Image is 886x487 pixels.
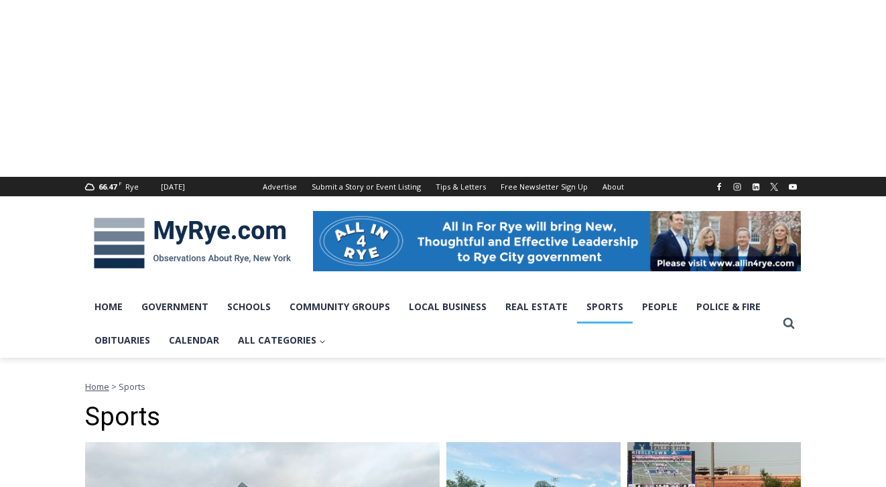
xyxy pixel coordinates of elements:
a: Community Groups [280,290,399,324]
a: Instagram [729,179,745,195]
a: YouTube [785,179,801,195]
span: All Categories [238,333,326,348]
img: MyRye.com [85,208,300,278]
a: People [633,290,687,324]
a: Free Newsletter Sign Up [493,177,595,196]
a: Local Business [399,290,496,324]
div: [DATE] [161,181,185,193]
a: Calendar [160,324,229,357]
a: Real Estate [496,290,577,324]
a: X [766,179,782,195]
a: Obituaries [85,324,160,357]
a: Sports [577,290,633,324]
nav: Breadcrumbs [85,380,801,393]
a: Advertise [255,177,304,196]
h1: Sports [85,402,801,433]
span: Sports [119,380,145,393]
a: All Categories [229,324,335,357]
button: View Search Form [777,311,801,336]
a: Government [132,290,218,324]
span: F [119,180,122,187]
a: Home [85,380,109,393]
a: Tips & Letters [428,177,493,196]
a: Home [85,290,132,324]
a: Schools [218,290,280,324]
a: Submit a Story or Event Listing [304,177,428,196]
span: > [111,380,117,393]
nav: Secondary Navigation [255,177,631,196]
a: Police & Fire [687,290,770,324]
span: 66.47 [99,182,117,192]
a: About [595,177,631,196]
a: Linkedin [748,179,764,195]
a: Facebook [711,179,727,195]
img: All in for Rye [313,211,801,271]
nav: Primary Navigation [85,290,777,358]
div: Rye [125,181,139,193]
